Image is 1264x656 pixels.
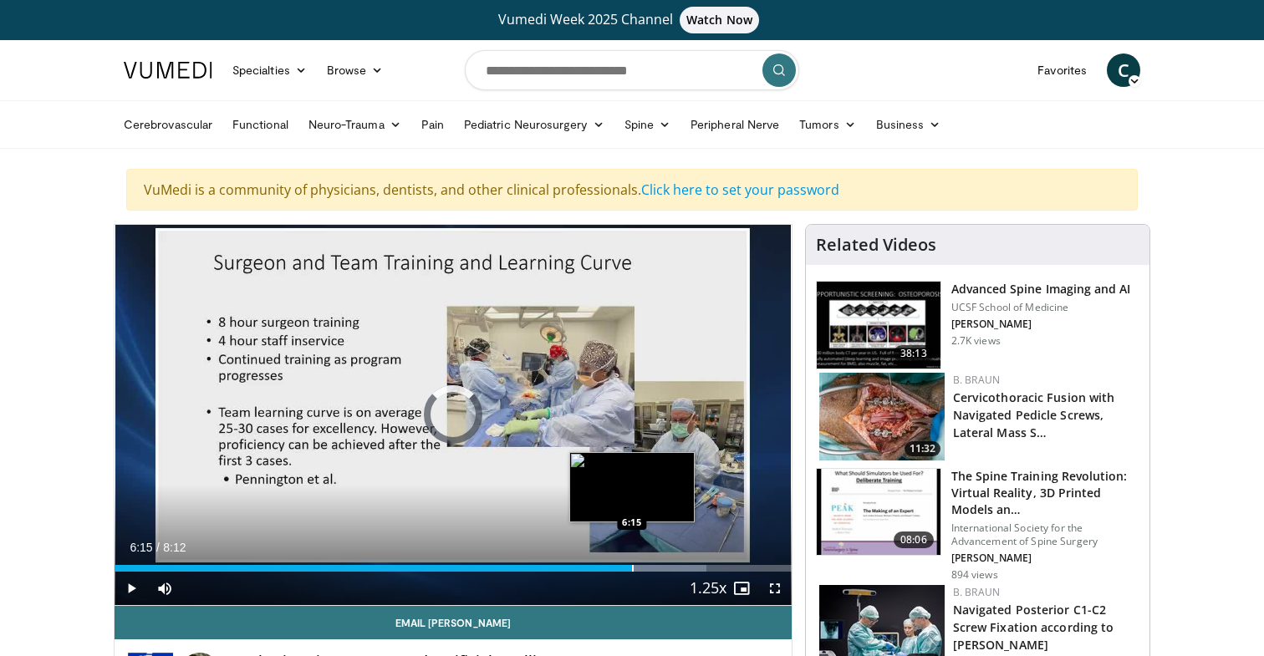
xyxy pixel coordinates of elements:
[951,334,1001,348] p: 2.7K views
[816,468,1139,582] a: 08:06 The Spine Training Revolution: Virtual Reality, 3D Printed Models an… International Society...
[114,108,222,141] a: Cerebrovascular
[894,531,934,548] span: 08:06
[951,301,1131,314] p: UCSF School of Medicine
[725,572,758,605] button: Enable picture-in-picture mode
[953,585,1000,599] a: B. Braun
[298,108,411,141] a: Neuro-Trauma
[148,572,181,605] button: Mute
[680,108,789,141] a: Peripheral Nerve
[641,181,839,199] a: Click here to set your password
[951,552,1139,565] p: [PERSON_NAME]
[1027,53,1097,87] a: Favorites
[569,452,695,522] img: image.jpeg
[614,108,680,141] a: Spine
[130,541,152,554] span: 6:15
[905,441,940,456] span: 11:32
[411,108,454,141] a: Pain
[816,281,1139,369] a: 38:13 Advanced Spine Imaging and AI UCSF School of Medicine [PERSON_NAME] 2.7K views
[691,572,725,605] button: Playback Rate
[156,541,160,554] span: /
[465,50,799,90] input: Search topics, interventions
[951,521,1139,548] p: International Society for the Advancement of Spine Surgery
[115,572,148,605] button: Play
[819,373,945,460] img: 48a1d132-3602-4e24-8cc1-5313d187402b.jpg.150x105_q85_crop-smart_upscale.jpg
[953,389,1115,440] a: Cervicothoracic Fusion with Navigated Pedicle Screws, Lateral Mass S…
[126,7,1138,33] a: Vumedi Week 2025 ChannelWatch Now
[953,602,1114,653] a: Navigated Posterior C1-C2 Screw Fixation according to [PERSON_NAME]
[953,373,1000,387] a: B. Braun
[817,282,940,369] img: 6b20b019-4137-448d-985c-834860bb6a08.150x105_q85_crop-smart_upscale.jpg
[222,53,317,87] a: Specialties
[951,468,1139,518] h3: The Spine Training Revolution: Virtual Reality, 3D Printed Models an…
[454,108,614,141] a: Pediatric Neurosurgery
[789,108,866,141] a: Tumors
[866,108,951,141] a: Business
[951,318,1131,331] p: [PERSON_NAME]
[115,606,792,639] a: Email [PERSON_NAME]
[163,541,186,554] span: 8:12
[951,568,998,582] p: 894 views
[894,345,934,362] span: 38:13
[680,7,759,33] span: Watch Now
[819,373,945,460] a: 11:32
[126,169,1138,211] div: VuMedi is a community of physicians, dentists, and other clinical professionals.
[317,53,394,87] a: Browse
[124,62,212,79] img: VuMedi Logo
[115,225,792,606] video-js: Video Player
[951,281,1131,297] h3: Advanced Spine Imaging and AI
[758,572,792,605] button: Fullscreen
[816,235,936,255] h4: Related Videos
[222,108,298,141] a: Functional
[1107,53,1140,87] a: C
[817,469,940,556] img: 9a5d8e20-224f-41a7-be8c-8fa596e4f60f.150x105_q85_crop-smart_upscale.jpg
[115,565,792,572] div: Progress Bar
